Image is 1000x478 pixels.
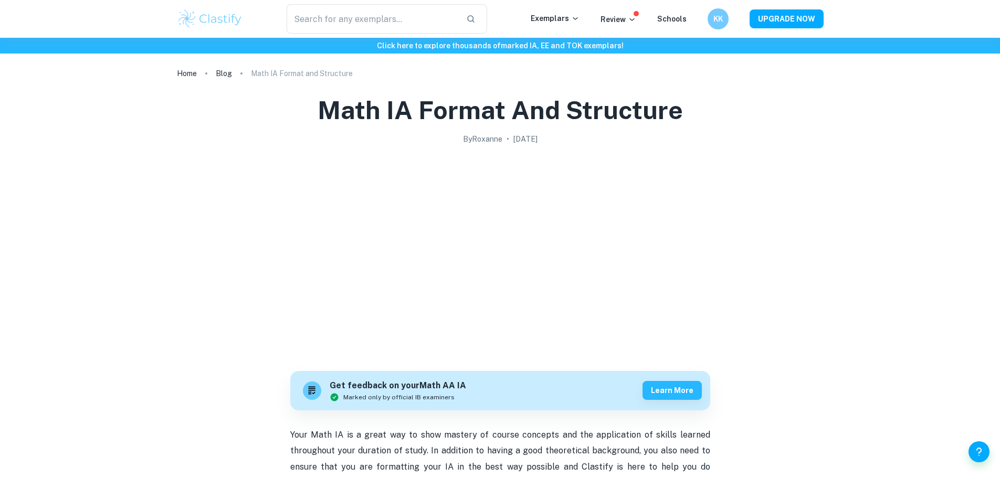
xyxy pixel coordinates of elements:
p: Review [601,14,636,25]
span: Marked only by official IB examiners [343,392,455,402]
a: Home [177,66,197,81]
button: UPGRADE NOW [750,9,824,28]
h6: Click here to explore thousands of marked IA, EE and TOK exemplars ! [2,40,998,51]
input: Search for any exemplars... [287,4,458,34]
a: Blog [216,66,232,81]
button: Help and Feedback [969,441,990,462]
a: Get feedback on yourMath AA IAMarked only by official IB examinersLearn more [290,371,710,410]
h6: Get feedback on your Math AA IA [330,379,466,392]
p: Math IA Format and Structure [251,68,353,79]
h6: KK [712,13,724,25]
a: Schools [657,15,687,23]
button: KK [708,8,729,29]
h2: By Roxanne [463,133,502,145]
img: Math IA Format and Structure cover image [290,149,710,359]
h2: [DATE] [513,133,538,145]
p: Exemplars [531,13,580,24]
button: Learn more [643,381,702,400]
img: Clastify logo [177,8,244,29]
h1: Math IA Format and Structure [318,93,683,127]
p: • [507,133,509,145]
